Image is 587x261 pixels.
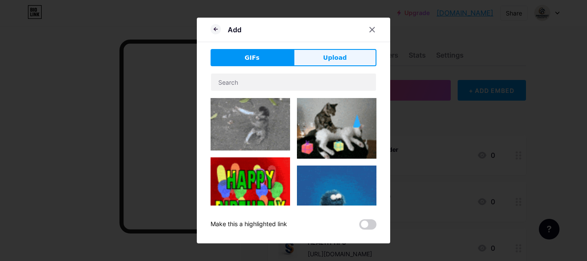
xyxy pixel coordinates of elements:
[245,53,260,62] span: GIFs
[323,53,347,62] span: Upload
[297,166,376,226] img: Gihpy
[211,157,290,237] img: Gihpy
[211,49,293,66] button: GIFs
[293,49,376,66] button: Upload
[211,74,376,91] input: Search
[211,98,290,150] img: Gihpy
[211,219,287,230] div: Make this a highlighted link
[297,98,376,159] img: Gihpy
[228,25,242,35] div: Add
